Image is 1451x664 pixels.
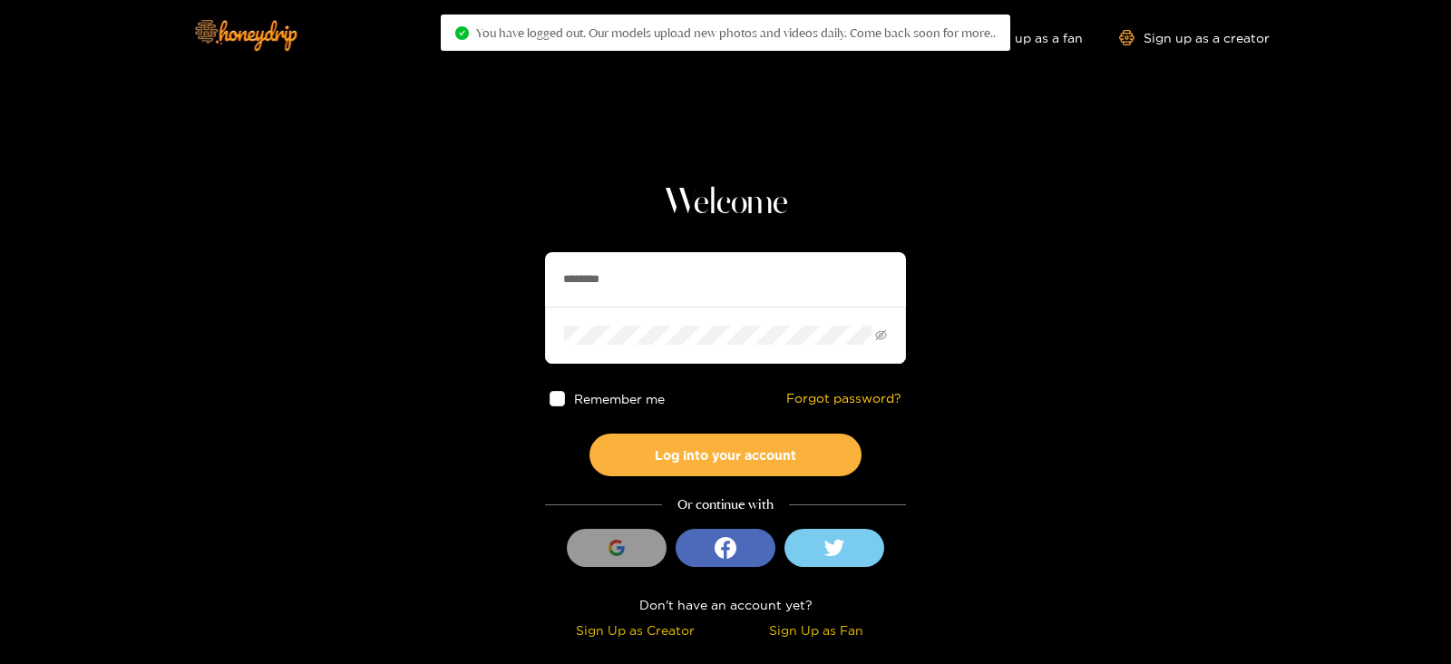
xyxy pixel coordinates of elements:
h1: Welcome [545,181,906,225]
a: Forgot password? [786,391,901,406]
div: Sign Up as Fan [730,620,901,640]
div: Sign Up as Creator [550,620,721,640]
div: Or continue with [545,494,906,515]
button: Log into your account [589,434,862,476]
span: You have logged out. Our models upload new photos and videos daily. Come back soon for more.. [476,25,996,40]
span: Remember me [574,392,665,405]
span: check-circle [455,26,469,40]
a: Sign up as a creator [1119,30,1270,45]
span: eye-invisible [875,329,887,341]
div: Don't have an account yet? [545,594,906,615]
a: Sign up as a fan [959,30,1083,45]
